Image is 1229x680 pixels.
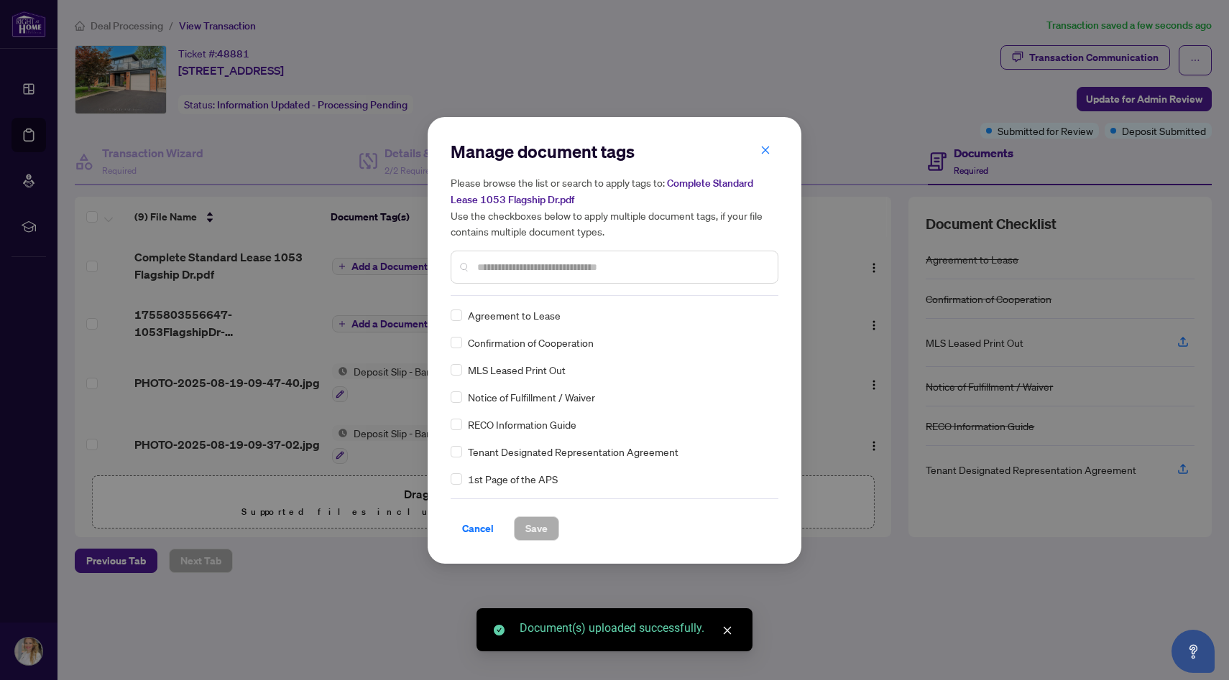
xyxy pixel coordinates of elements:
div: Document(s) uploaded successfully. [520,620,735,637]
span: close [722,625,732,635]
span: RECO Information Guide [468,416,576,432]
button: Open asap [1172,630,1215,673]
h5: Please browse the list or search to apply tags to: Use the checkboxes below to apply multiple doc... [451,174,778,239]
button: Save [514,516,559,541]
span: Cancel [462,517,494,540]
span: check-circle [494,625,505,635]
span: Complete Standard Lease 1053 Flagship Dr.pdf [451,177,753,206]
span: 1st Page of the APS [468,471,558,487]
span: close [760,145,770,155]
button: Cancel [451,516,505,541]
span: Confirmation of Cooperation [468,335,594,350]
span: Notice of Fulfillment / Waiver [468,389,595,405]
a: Close [719,623,735,638]
span: MLS Leased Print Out [468,362,566,378]
h2: Manage document tags [451,140,778,163]
span: Tenant Designated Representation Agreement [468,444,678,460]
span: Agreement to Lease [468,307,561,323]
